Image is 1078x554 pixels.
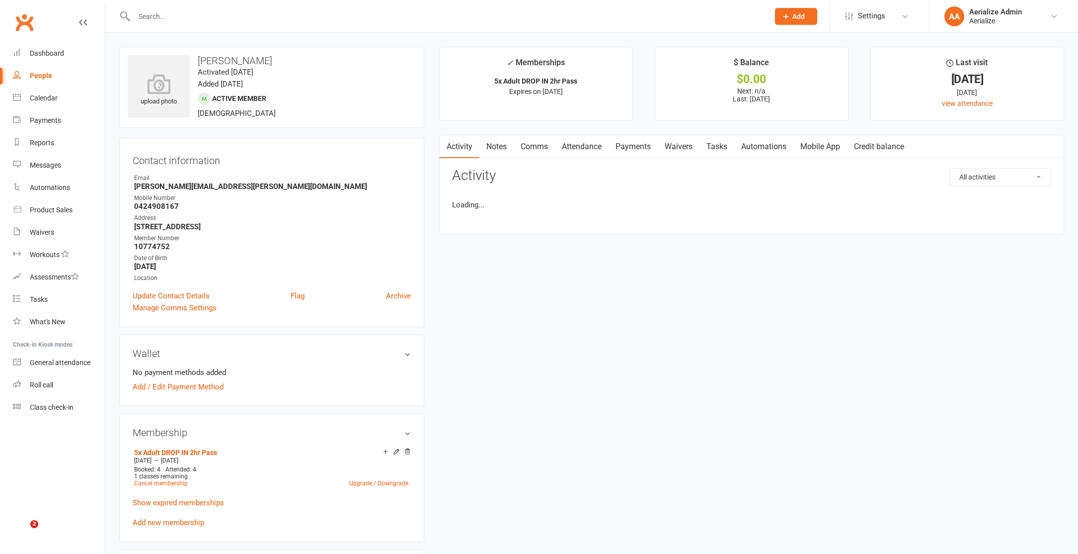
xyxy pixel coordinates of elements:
[30,206,73,214] div: Product Sales
[133,498,224,507] a: Show expired memberships
[198,68,253,77] time: Activated [DATE]
[133,427,411,438] h3: Membership
[13,65,105,87] a: People
[13,288,105,311] a: Tasks
[30,403,74,411] div: Class check-in
[131,9,762,23] input: Search...
[507,56,565,75] div: Memberships
[133,302,217,314] a: Manage Comms Settings
[30,359,90,367] div: General attendance
[658,135,699,158] a: Waivers
[13,154,105,177] a: Messages
[30,273,79,281] div: Assessments
[134,449,217,457] a: 5x Adult DROP IN 2hr Pass
[942,99,993,107] a: view attendance
[509,88,563,95] span: Expires on [DATE]
[10,520,34,544] iframe: Intercom live chat
[12,10,37,35] a: Clubworx
[349,480,408,487] a: Upgrade / Downgrade
[30,139,54,147] div: Reports
[13,374,105,396] a: Roll call
[212,94,266,102] span: Active member
[30,381,53,389] div: Roll call
[30,49,64,57] div: Dashboard
[134,254,411,263] div: Date of Birth
[161,457,178,464] span: [DATE]
[133,367,411,378] li: No payment methods added
[134,234,411,243] div: Member Number
[452,199,1051,211] li: Loading...
[134,193,411,203] div: Mobile Number
[386,290,411,302] a: Archive
[494,77,577,85] strong: 5x Adult DROP IN 2hr Pass
[13,132,105,154] a: Reports
[507,58,513,68] i: ✓
[30,94,58,102] div: Calendar
[13,199,105,221] a: Product Sales
[134,473,188,480] span: 1 classes remaining
[134,457,152,464] span: [DATE]
[793,135,847,158] a: Mobile App
[30,161,61,169] div: Messages
[13,396,105,419] a: Class kiosk mode
[944,6,964,26] div: AA
[13,87,105,109] a: Calendar
[609,135,658,158] a: Payments
[664,87,839,103] p: Next: n/a Last: [DATE]
[134,466,160,473] span: Booked: 4
[479,135,514,158] a: Notes
[858,5,885,27] span: Settings
[134,213,411,223] div: Address
[128,55,416,66] h3: [PERSON_NAME]
[132,457,411,464] div: —
[30,116,61,124] div: Payments
[880,74,1055,85] div: [DATE]
[946,56,988,74] div: Last visit
[13,109,105,132] a: Payments
[198,109,276,118] span: [DEMOGRAPHIC_DATA]
[134,480,188,487] a: Cancel membership
[13,244,105,266] a: Workouts
[13,221,105,244] a: Waivers
[880,87,1055,98] div: [DATE]
[128,74,190,107] div: upload photo
[134,174,411,183] div: Email
[969,7,1022,16] div: Aerialize Admin
[165,466,196,473] span: Attended: 4
[30,520,38,528] span: 2
[133,348,411,359] h3: Wallet
[133,381,224,393] a: Add / Edit Payment Method
[555,135,609,158] a: Attendance
[452,168,1051,184] h3: Activity
[134,262,411,271] strong: [DATE]
[134,242,411,251] strong: 10774752
[699,135,734,158] a: Tasks
[133,290,210,302] a: Update Contact Details
[134,182,411,191] strong: [PERSON_NAME][EMAIL_ADDRESS][PERSON_NAME][DOMAIN_NAME]
[30,318,66,326] div: What's New
[13,177,105,199] a: Automations
[134,202,411,211] strong: 0424908167
[30,295,48,303] div: Tasks
[134,274,411,283] div: Location
[291,290,305,302] a: Flag
[13,266,105,288] a: Assessments
[440,135,479,158] a: Activity
[30,228,54,236] div: Waivers
[133,518,204,527] a: Add new membership
[514,135,555,158] a: Comms
[775,8,817,25] button: Add
[847,135,911,158] a: Credit balance
[13,352,105,374] a: General attendance kiosk mode
[13,311,105,333] a: What's New
[792,12,805,20] span: Add
[734,56,769,74] div: $ Balance
[134,222,411,231] strong: [STREET_ADDRESS]
[734,135,793,158] a: Automations
[30,184,70,191] div: Automations
[664,74,839,85] div: $0.00
[30,72,52,80] div: People
[198,80,243,89] time: Added [DATE]
[969,16,1022,25] div: Aerialize
[133,151,411,166] h3: Contact information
